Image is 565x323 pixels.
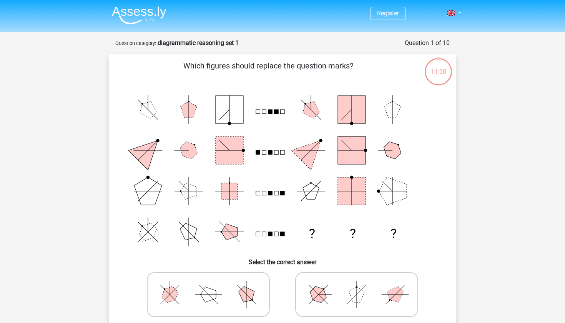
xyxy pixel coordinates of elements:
div: Question 1 of 10 [405,38,450,48]
p: Which figures should replace the question marks? [121,60,415,83]
img: Assessly [112,6,166,24]
h6: Select the correct answer [121,252,444,266]
strong: diagrammatic reasoning set 1 [158,39,239,47]
a: Register [377,10,399,17]
text: ? [309,226,315,241]
text: ? [391,226,397,241]
div: 11:00 [424,57,453,77]
small: Question category: [115,40,156,46]
text: ? [350,226,356,241]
